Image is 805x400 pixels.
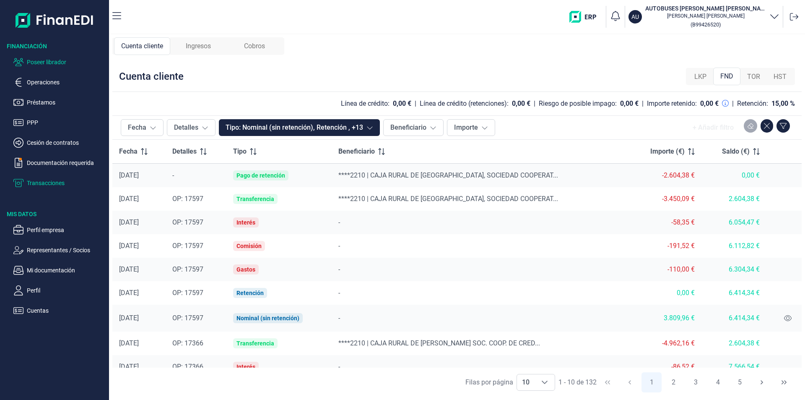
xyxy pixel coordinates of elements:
[569,11,602,23] img: erp
[236,290,264,296] div: Retención
[774,72,787,82] span: HST
[236,172,285,179] div: Pago de retención
[700,99,719,108] div: 0,00 €
[27,306,106,316] p: Cuentas
[119,218,159,227] div: [DATE]
[635,171,695,180] div: -2.604,38 €
[119,195,159,203] div: [DATE]
[13,158,106,168] button: Documentación requerida
[167,119,216,136] button: Detalles
[121,41,163,51] span: Cuenta cliente
[730,372,750,392] button: Page 5
[686,372,706,392] button: Page 3
[539,99,617,108] div: Riesgo de posible impago:
[233,146,247,157] span: Tipo
[708,218,760,227] div: 6.054,47 €
[517,374,535,390] span: 10
[708,372,728,392] button: Page 4
[767,68,793,85] div: HST
[338,339,540,347] span: ****2210 | CAJA RURAL DE [PERSON_NAME] SOC. COOP. DE CRED...
[13,97,106,107] button: Préstamos
[774,372,794,392] button: Last Page
[27,245,106,255] p: Representantes / Socios
[27,118,106,128] p: PPP
[635,339,695,348] div: -4.962,16 €
[338,314,340,322] span: -
[635,265,695,274] div: -110,00 €
[641,372,662,392] button: Page 1
[647,99,697,108] div: Importe retenido:
[236,363,255,370] div: Interés
[27,97,106,107] p: Préstamos
[688,68,713,85] div: LKP
[620,99,639,108] div: 0,00 €
[737,99,768,108] div: Retención:
[713,68,740,85] div: FND
[338,289,340,297] span: -
[771,99,795,108] div: 15,00 %
[236,315,299,322] div: Nominal (sin retención)
[691,21,721,28] small: Copiar cif
[747,72,760,82] span: TOR
[172,218,203,226] span: OP: 17597
[172,289,203,297] span: OP: 17597
[708,314,760,322] div: 6.414,34 €
[236,243,262,249] div: Comisión
[635,363,695,371] div: -86,52 €
[447,119,495,136] button: Importe
[114,37,170,55] div: Cuenta cliente
[119,242,159,250] div: [DATE]
[119,339,159,348] div: [DATE]
[635,289,695,297] div: 0,00 €
[708,289,760,297] div: 6.414,34 €
[13,57,106,67] button: Poseer librador
[27,265,106,275] p: Mi documentación
[13,265,106,275] button: Mi documentación
[694,72,706,82] span: LKP
[338,242,340,250] span: -
[236,196,274,202] div: Transferencia
[172,195,203,203] span: OP: 17597
[383,119,444,136] button: Beneficiario
[186,41,211,51] span: Ingresos
[236,266,255,273] div: Gastos
[628,4,779,29] button: AUAUTOBUSES [PERSON_NAME] [PERSON_NAME][PERSON_NAME] [PERSON_NAME](B99426520)
[13,118,106,128] button: PPP
[119,265,159,274] div: [DATE]
[341,99,390,108] div: Línea de crédito:
[708,171,760,180] div: 0,00 €
[13,306,106,316] button: Cuentas
[635,314,695,322] div: 3.809,96 €
[27,178,106,188] p: Transacciones
[650,146,685,157] span: Importe (€)
[708,242,760,250] div: 6.112,82 €
[27,158,106,168] p: Documentación requerida
[226,37,283,55] div: Cobros
[635,242,695,250] div: -191,52 €
[631,13,639,21] p: AU
[645,4,766,13] h3: AUTOBUSES [PERSON_NAME] [PERSON_NAME]
[172,242,203,250] span: OP: 17597
[244,41,265,51] span: Cobros
[558,379,597,386] span: 1 - 10 de 132
[27,285,106,295] p: Perfil
[172,171,174,179] span: -
[119,70,184,83] div: Cuenta cliente
[420,99,509,108] div: Línea de crédito (retenciones):
[172,146,197,157] span: Detalles
[338,363,340,371] span: -
[119,314,159,322] div: [DATE]
[720,71,733,81] span: FND
[752,372,772,392] button: Next Page
[512,99,530,108] div: 0,00 €
[13,77,106,87] button: Operaciones
[27,225,106,235] p: Perfil empresa
[119,289,159,297] div: [DATE]
[170,37,226,55] div: Ingresos
[338,265,340,273] span: -
[708,265,760,274] div: 6.304,34 €
[13,225,106,235] button: Perfil empresa
[708,363,760,371] div: 7.566,54 €
[393,99,411,108] div: 0,00 €
[415,99,416,109] div: |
